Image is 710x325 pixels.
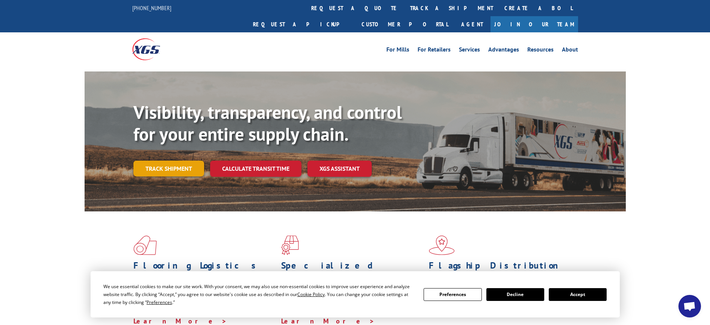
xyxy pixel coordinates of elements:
[454,16,490,32] a: Agent
[210,161,301,177] a: Calculate transit time
[429,261,571,283] h1: Flagship Distribution Model
[459,47,480,55] a: Services
[133,161,204,176] a: Track shipment
[386,47,409,55] a: For Mills
[281,235,299,255] img: xgs-icon-focused-on-flooring-red
[247,16,356,32] a: Request a pickup
[297,291,325,298] span: Cookie Policy
[488,47,519,55] a: Advantages
[486,288,544,301] button: Decline
[490,16,578,32] a: Join Our Team
[133,261,276,283] h1: Flooring Logistics Solutions
[562,47,578,55] a: About
[424,288,481,301] button: Preferences
[429,235,455,255] img: xgs-icon-flagship-distribution-model-red
[103,282,415,306] div: We use essential cookies to make our site work. With your consent, we may also use non-essential ...
[549,288,607,301] button: Accept
[418,47,451,55] a: For Retailers
[356,16,454,32] a: Customer Portal
[133,100,402,146] b: Visibility, transparency, and control for your entire supply chain.
[527,47,554,55] a: Resources
[132,4,171,12] a: [PHONE_NUMBER]
[133,235,157,255] img: xgs-icon-total-supply-chain-intelligence-red
[307,161,372,177] a: XGS ASSISTANT
[91,271,620,317] div: Cookie Consent Prompt
[678,295,701,317] div: Open chat
[281,261,423,283] h1: Specialized Freight Experts
[147,299,172,305] span: Preferences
